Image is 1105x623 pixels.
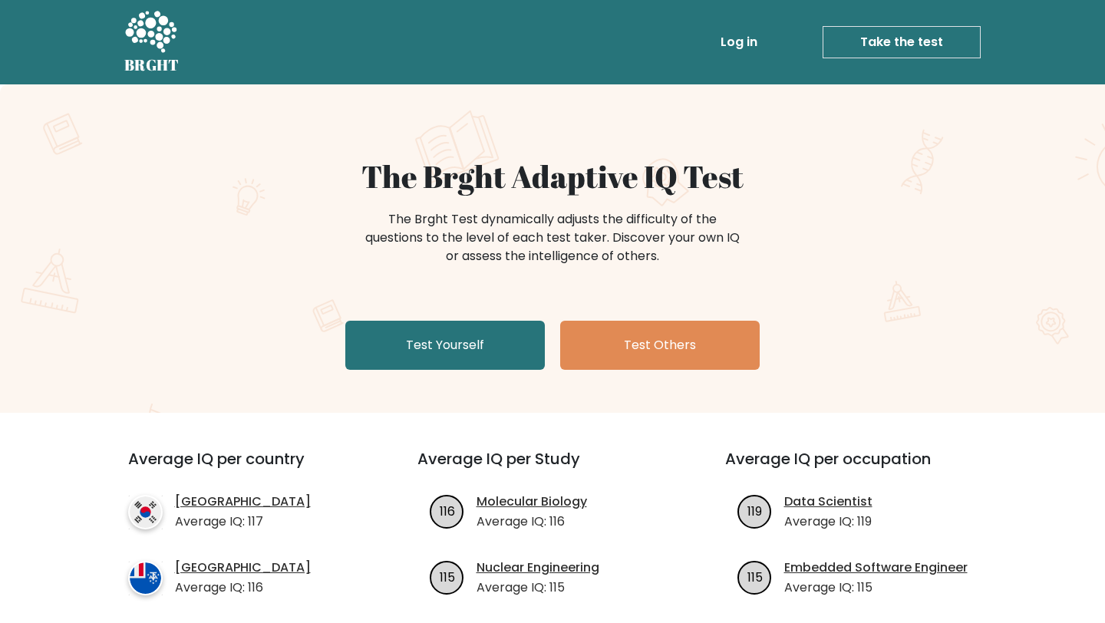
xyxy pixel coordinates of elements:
[784,578,968,597] p: Average IQ: 115
[175,559,311,577] a: [GEOGRAPHIC_DATA]
[439,568,454,585] text: 115
[477,513,587,531] p: Average IQ: 116
[784,559,968,577] a: Embedded Software Engineer
[747,502,762,519] text: 119
[725,450,996,486] h3: Average IQ per occupation
[477,493,587,511] a: Molecular Biology
[124,56,180,74] h5: BRGHT
[477,559,599,577] a: Nuclear Engineering
[747,568,762,585] text: 115
[124,6,180,78] a: BRGHT
[175,493,311,511] a: [GEOGRAPHIC_DATA]
[417,450,688,486] h3: Average IQ per Study
[560,321,760,370] a: Test Others
[175,513,311,531] p: Average IQ: 117
[128,495,163,529] img: country
[128,450,362,486] h3: Average IQ per country
[178,158,927,195] h1: The Brght Adaptive IQ Test
[714,27,764,58] a: Log in
[128,561,163,595] img: country
[477,578,599,597] p: Average IQ: 115
[439,502,454,519] text: 116
[784,513,872,531] p: Average IQ: 119
[175,578,311,597] p: Average IQ: 116
[784,493,872,511] a: Data Scientist
[361,210,744,265] div: The Brght Test dynamically adjusts the difficulty of the questions to the level of each test take...
[823,26,981,58] a: Take the test
[345,321,545,370] a: Test Yourself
